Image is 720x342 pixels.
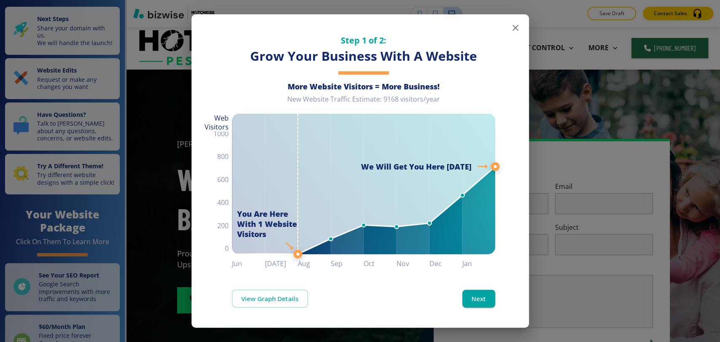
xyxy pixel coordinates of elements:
h5: Step 1 of 2: [232,35,495,46]
h6: Oct [364,258,396,269]
h6: Nov [396,258,429,269]
button: Next [462,290,495,307]
h3: Grow Your Business With A Website [232,48,495,65]
h6: Dec [429,258,462,269]
h6: [DATE] [265,258,298,269]
div: New Website Traffic Estimate: 9168 visitors/year [232,95,495,110]
h6: Sep [331,258,364,269]
h6: Jan [462,258,495,269]
a: View Graph Details [232,290,308,307]
h6: More Website Visitors = More Business! [232,81,495,92]
h6: Aug [298,258,331,269]
h6: Jun [232,258,265,269]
